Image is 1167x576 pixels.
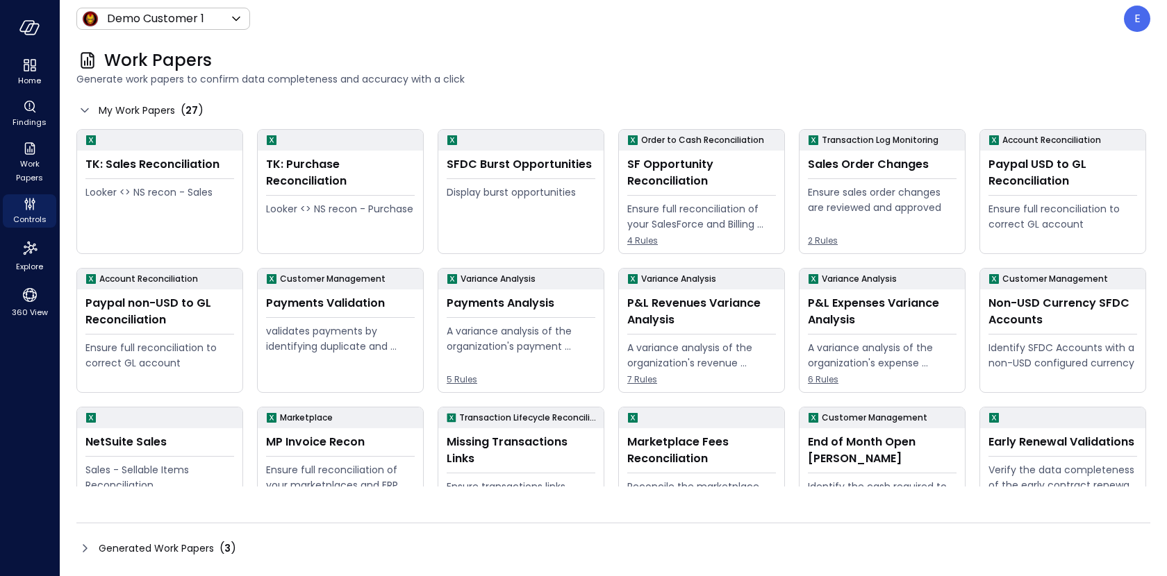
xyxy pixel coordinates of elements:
[808,434,957,467] div: End of Month Open [PERSON_NAME]
[808,295,957,328] div: P&L Expenses Variance Analysis
[447,156,595,173] div: SFDC Burst Opportunities
[266,295,415,312] div: Payments Validation
[280,272,386,286] p: Customer Management
[3,97,56,130] div: Findings
[627,434,776,467] div: Marketplace Fees Reconciliation
[822,133,938,147] p: Transaction Log Monitoring
[266,462,415,493] div: Ensure full reconciliation of your marketplaces and ERP
[447,373,595,387] span: 5 Rules
[988,462,1137,493] div: Verify the data completeness of the early contract renewal process
[224,541,231,555] span: 3
[13,212,47,226] span: Controls
[447,295,595,312] div: Payments Analysis
[104,49,212,71] span: Work Papers
[12,305,48,319] span: 360 View
[627,201,776,232] div: Ensure full reconciliation of your SalesForce and Billing system
[18,74,41,87] span: Home
[808,340,957,371] div: A variance analysis of the organization's expense accounts
[16,260,43,273] span: Explore
[266,201,415,217] div: Looker <> NS recon - Purchase
[220,540,236,557] div: ( )
[99,541,214,556] span: Generated Work Papers
[627,373,776,387] span: 7 Rules
[988,434,1137,450] div: Early Renewal Validations
[181,102,204,119] div: ( )
[185,103,198,117] span: 27
[266,156,415,189] div: TK: Purchase Reconciliation
[85,295,234,328] div: Paypal non-USD to GL Reconciliation
[1124,6,1150,32] div: Eleanor Yehudai
[1134,10,1141,27] p: E
[8,157,51,185] span: Work Papers
[447,323,595,354] div: A variance analysis of the organization's payment transactions
[3,56,56,89] div: Home
[85,185,234,200] div: Looker <> NS recon - Sales
[627,340,776,371] div: A variance analysis of the organization's revenue accounts
[808,234,957,248] span: 2 Rules
[627,156,776,189] div: SF Opportunity Reconciliation
[85,434,234,450] div: NetSuite Sales
[641,272,716,286] p: Variance Analysis
[822,411,927,425] p: Customer Management
[3,283,56,321] div: 360 View
[822,272,897,286] p: Variance Analysis
[85,340,234,371] div: Ensure full reconciliation to correct GL account
[447,434,595,467] div: Missing Transactions Links
[627,479,776,509] div: Reconcile the marketplace fees configured for the Opportunity to the actual fees being paid
[13,115,47,129] span: Findings
[266,323,415,354] div: validates payments by identifying duplicate and erroneous entries.
[280,411,333,425] p: Marketplace
[808,185,957,215] div: Ensure sales order changes are reviewed and approved
[988,340,1137,371] div: Identify SFDC Accounts with a non-USD configured currency
[988,201,1137,232] div: Ensure full reconciliation to correct GL account
[3,139,56,186] div: Work Papers
[627,295,776,328] div: P&L Revenues Variance Analysis
[459,411,598,425] p: Transaction Lifecycle Reconciliation
[3,194,56,228] div: Controls
[99,272,198,286] p: Account Reconciliation
[988,295,1137,328] div: Non-USD Currency SFDC Accounts
[82,10,99,27] img: Icon
[85,462,234,493] div: Sales - Sellable Items Reconciliation
[641,133,764,147] p: Order to Cash Reconciliation
[76,71,1150,87] span: Generate work papers to confirm data completeness and accuracy with a click
[808,479,957,509] div: Identify the cash required to pay open bills at the end of the month
[988,156,1137,189] div: Paypal USD to GL Reconciliation
[808,156,957,173] div: Sales Order Changes
[266,434,415,450] div: MP Invoice Recon
[1002,133,1101,147] p: Account Reconciliation
[3,236,56,275] div: Explore
[627,234,776,248] span: 4 Rules
[447,479,595,509] div: Ensure transactions links completeness
[1002,272,1108,286] p: Customer Management
[85,156,234,173] div: TK: Sales Reconciliation
[447,185,595,200] div: Display burst opportunities
[461,272,536,286] p: Variance Analysis
[107,10,204,27] p: Demo Customer 1
[808,373,957,387] span: 6 Rules
[99,103,175,118] span: My Work Papers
